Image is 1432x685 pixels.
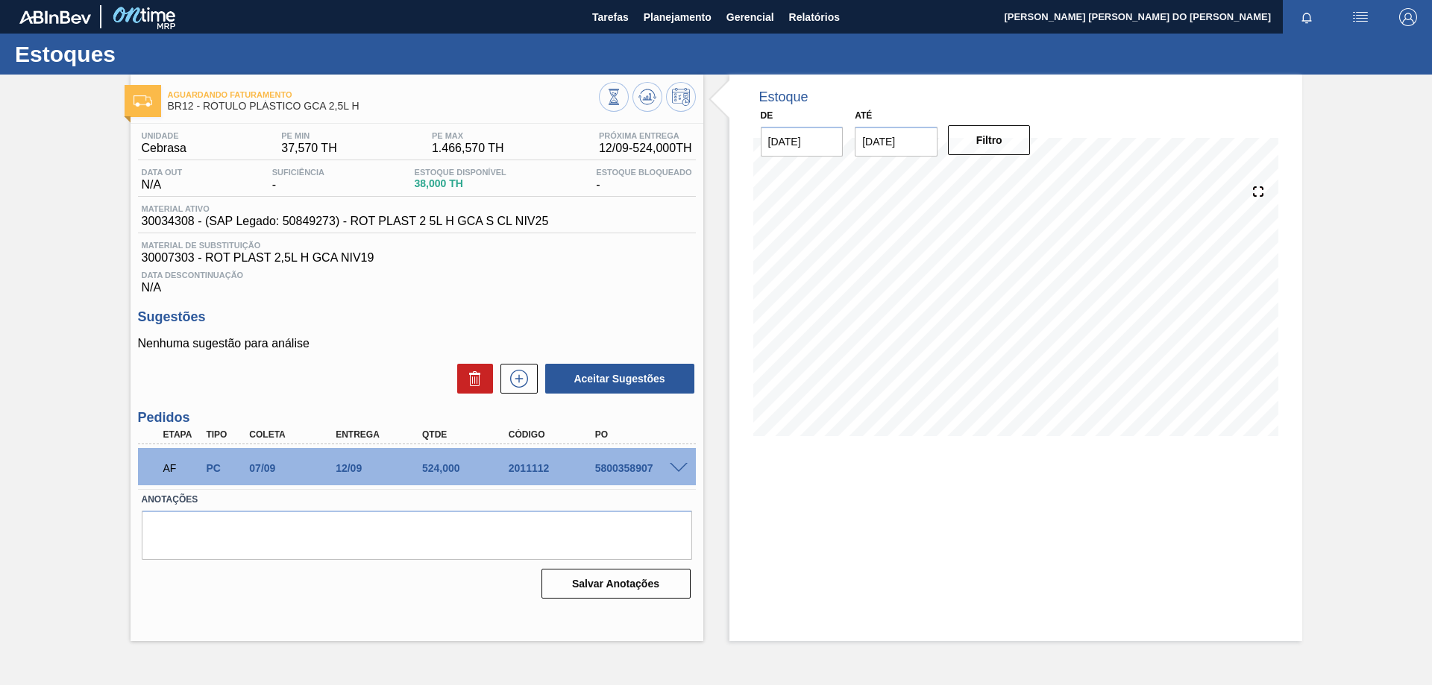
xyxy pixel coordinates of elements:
[245,462,342,474] div: 07/09/2025
[591,462,688,474] div: 5800358907
[432,142,504,155] span: 1.466,570 TH
[493,364,538,394] div: Nova sugestão
[599,142,692,155] span: 12/09 - 524,000 TH
[19,10,91,24] img: TNhmsLtSVTkK8tSr43FrP2fwEKptu5GPRR3wAAAABJRU5ErkJggg==
[160,452,204,484] div: Aguardando Faturamento
[450,364,493,394] div: Excluir Sugestões
[160,429,204,440] div: Etapa
[789,8,840,26] span: Relatórios
[415,178,506,189] span: 38,000 TH
[272,168,324,177] span: Suficiência
[1283,7,1331,28] button: Notificações
[168,90,599,99] span: Aguardando Faturamento
[15,45,280,63] h1: Estoques
[138,410,696,426] h3: Pedidos
[245,429,342,440] div: Coleta
[268,168,328,192] div: -
[142,168,183,177] span: Data out
[142,241,692,250] span: Material de Substituição
[202,429,247,440] div: Tipo
[138,265,696,294] div: N/A
[759,89,808,105] div: Estoque
[591,429,688,440] div: PO
[415,168,506,177] span: Estoque Disponível
[281,131,336,140] span: PE MIN
[418,429,515,440] div: Qtde
[163,462,201,474] p: AF
[505,462,602,474] div: 2011112
[592,8,629,26] span: Tarefas
[599,131,692,140] span: Próxima Entrega
[599,82,629,112] button: Visão Geral dos Estoques
[666,82,696,112] button: Programar Estoque
[545,364,694,394] button: Aceitar Sugestões
[761,110,773,121] label: De
[726,8,774,26] span: Gerencial
[644,8,712,26] span: Planejamento
[142,489,692,511] label: Anotações
[1399,8,1417,26] img: Logout
[948,125,1031,155] button: Filtro
[418,462,515,474] div: 524,000
[138,168,186,192] div: N/A
[332,429,429,440] div: Entrega
[142,142,186,155] span: Cebrasa
[761,127,844,157] input: dd/mm/yyyy
[592,168,695,192] div: -
[855,127,938,157] input: dd/mm/yyyy
[142,271,692,280] span: Data Descontinuação
[332,462,429,474] div: 12/09/2025
[142,251,692,265] span: 30007303 - ROT PLAST 2,5L H GCA NIV19
[632,82,662,112] button: Atualizar Gráfico
[202,462,247,474] div: Pedido de Compra
[138,337,696,350] p: Nenhuma sugestão para análise
[142,215,549,228] span: 30034308 - (SAP Legado: 50849273) - ROT PLAST 2 5L H GCA S CL NIV25
[541,569,691,599] button: Salvar Anotações
[142,131,186,140] span: Unidade
[855,110,872,121] label: Até
[138,309,696,325] h3: Sugestões
[168,101,599,112] span: BR12 - RÓTULO PLÁSTICO GCA 2,5L H
[142,204,549,213] span: Material ativo
[1351,8,1369,26] img: userActions
[134,95,152,107] img: Ícone
[596,168,691,177] span: Estoque Bloqueado
[281,142,336,155] span: 37,570 TH
[538,362,696,395] div: Aceitar Sugestões
[432,131,504,140] span: PE MAX
[505,429,602,440] div: Código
